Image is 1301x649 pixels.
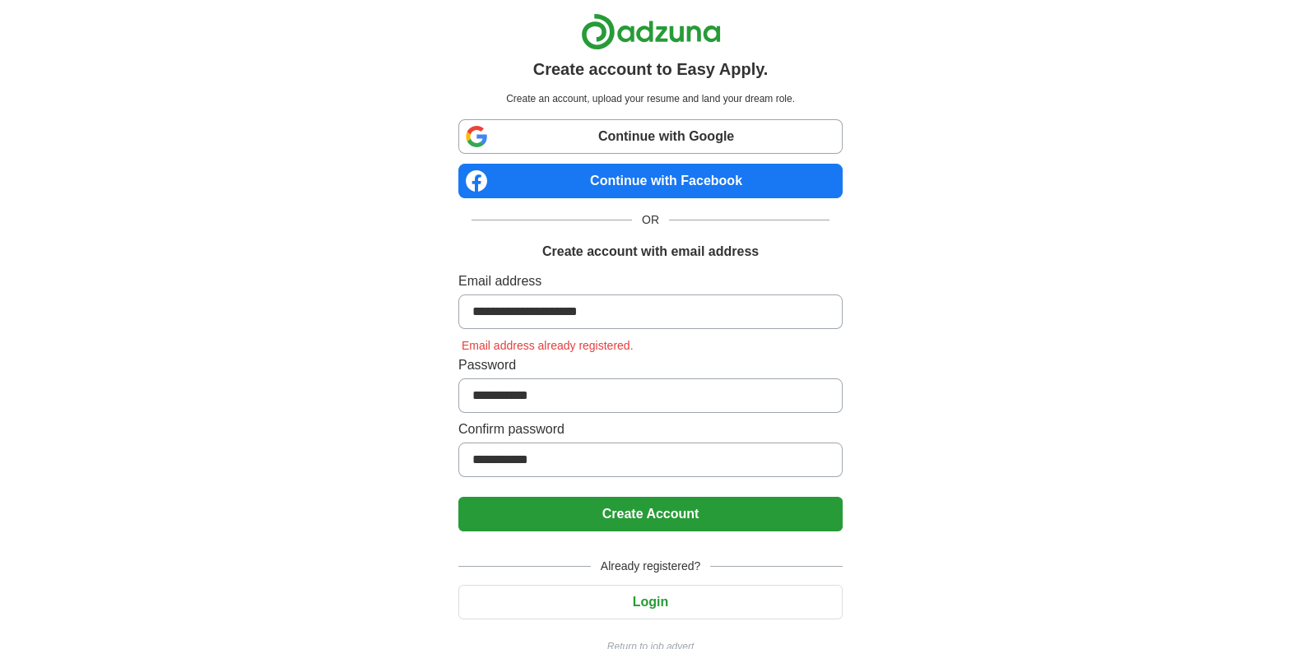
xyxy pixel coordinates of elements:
span: Email address already registered. [458,339,637,352]
button: Create Account [458,497,843,531]
a: Continue with Google [458,119,843,154]
h1: Create account with email address [542,242,759,262]
img: Adzuna logo [581,13,721,50]
span: OR [632,211,669,229]
span: Already registered? [591,558,710,575]
label: Password [458,355,843,375]
p: Create an account, upload your resume and land your dream role. [462,91,839,106]
h1: Create account to Easy Apply. [533,57,769,81]
label: Confirm password [458,420,843,439]
a: Login [458,595,843,609]
a: Continue with Facebook [458,164,843,198]
button: Login [458,585,843,619]
label: Email address [458,271,843,291]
